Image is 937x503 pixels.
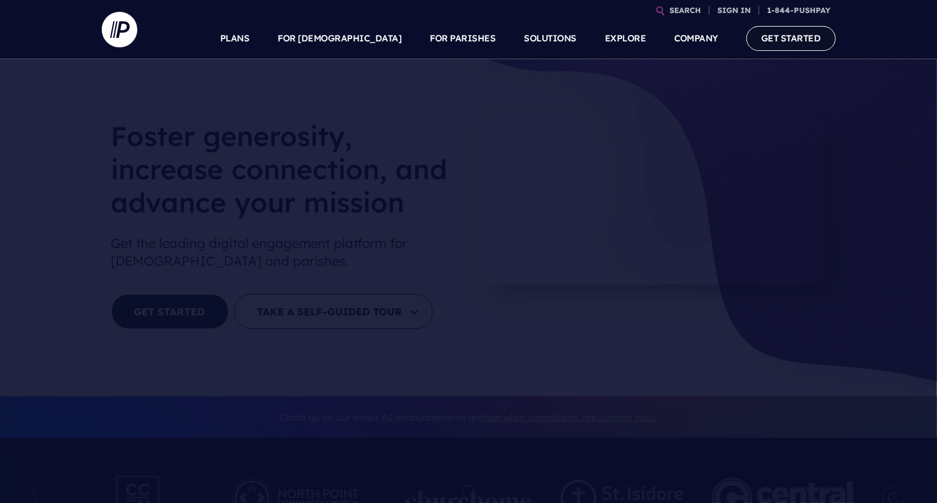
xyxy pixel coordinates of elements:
a: SOLUTIONS [524,18,577,59]
a: EXPLORE [605,18,646,59]
a: FOR [DEMOGRAPHIC_DATA] [278,18,402,59]
a: GET STARTED [746,26,836,50]
a: COMPANY [675,18,719,59]
a: FOR PARISHES [430,18,496,59]
a: PLANS [220,18,250,59]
